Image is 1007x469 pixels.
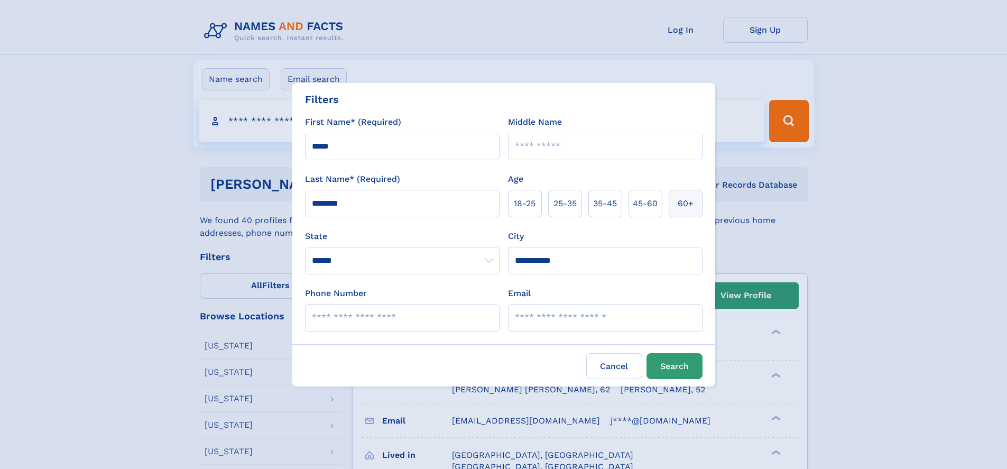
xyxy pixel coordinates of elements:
span: 60+ [678,197,694,210]
label: Last Name* (Required) [305,173,400,186]
label: Email [508,287,531,300]
span: 25‑35 [553,197,577,210]
label: Cancel [586,353,642,379]
label: Phone Number [305,287,367,300]
span: 18‑25 [514,197,535,210]
label: State [305,230,500,243]
span: 35‑45 [593,197,617,210]
label: City [508,230,524,243]
button: Search [646,353,703,379]
label: First Name* (Required) [305,116,401,128]
label: Middle Name [508,116,562,128]
label: Age [508,173,523,186]
div: Filters [305,91,339,107]
span: 45‑60 [633,197,658,210]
